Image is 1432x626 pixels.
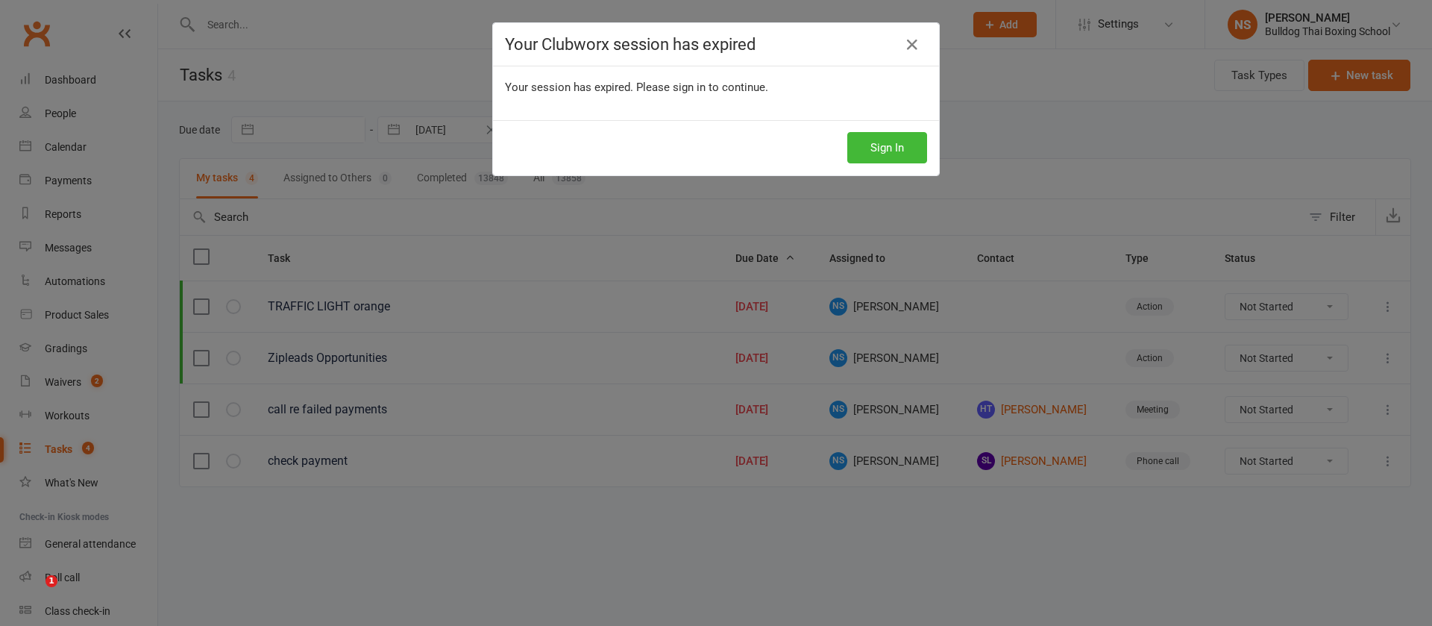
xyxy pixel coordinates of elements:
h4: Your Clubworx session has expired [505,35,927,54]
a: Close [900,33,924,57]
span: Your session has expired. Please sign in to continue. [505,81,768,94]
span: 1 [45,575,57,587]
iframe: Intercom live chat [15,575,51,611]
button: Sign In [847,132,927,163]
